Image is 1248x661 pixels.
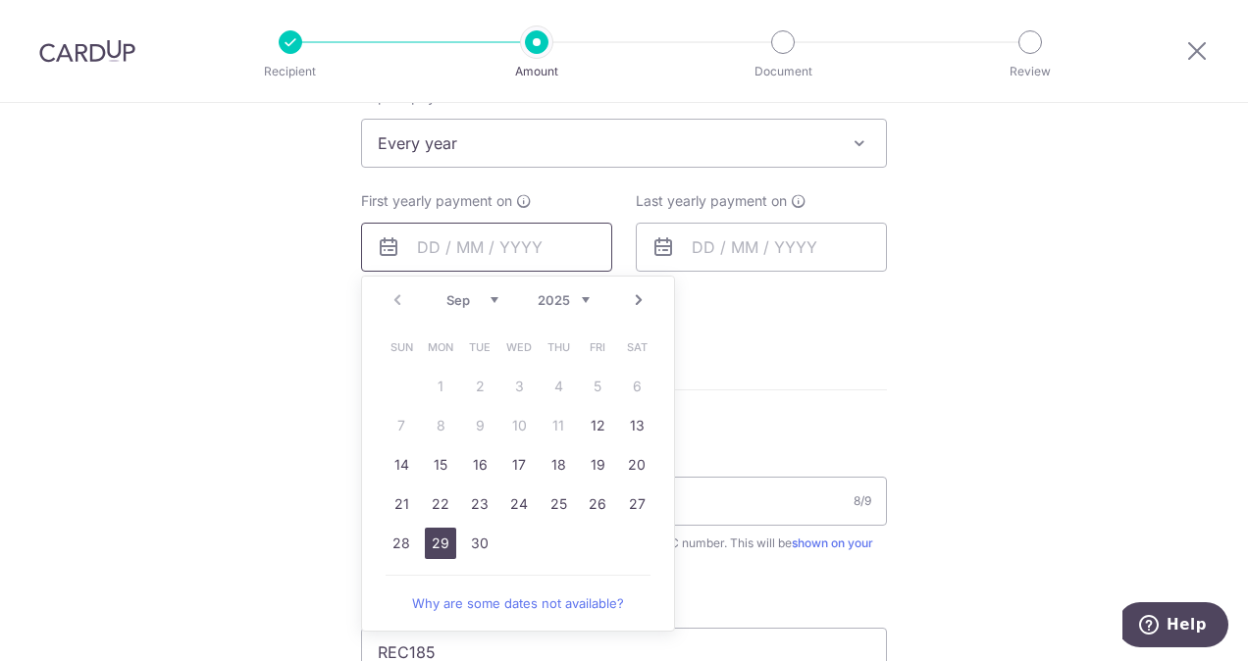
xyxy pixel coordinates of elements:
a: 16 [464,449,495,481]
span: Sunday [386,331,417,363]
a: 13 [621,410,652,441]
a: 24 [503,488,535,520]
a: Next [627,288,650,312]
a: 26 [582,488,613,520]
a: 22 [425,488,456,520]
span: Thursday [543,331,574,363]
a: Why are some dates not available? [386,584,650,623]
p: Document [710,62,856,81]
span: Friday [582,331,613,363]
img: CardUp [39,39,135,63]
a: 12 [582,410,613,441]
input: DD / MM / YYYY [361,223,612,272]
a: 20 [621,449,652,481]
span: Wednesday [503,331,535,363]
span: Tuesday [464,331,495,363]
span: Monday [425,331,456,363]
a: 19 [582,449,613,481]
span: Every year [362,120,886,167]
div: 8/9 [854,491,871,511]
iframe: Opens a widget where you can find more information [1122,602,1228,651]
p: Review [958,62,1103,81]
a: 25 [543,488,574,520]
p: Recipient [218,62,363,81]
a: 17 [503,449,535,481]
a: 29 [425,528,456,559]
a: 30 [464,528,495,559]
a: 27 [621,488,652,520]
span: Saturday [621,331,652,363]
span: First yearly payment on [361,191,512,211]
span: Last yearly payment on [636,191,787,211]
p: Amount [464,62,609,81]
a: 28 [386,528,417,559]
a: 14 [386,449,417,481]
a: 15 [425,449,456,481]
span: Every year [361,119,887,168]
input: DD / MM / YYYY [636,223,887,272]
a: 18 [543,449,574,481]
a: 23 [464,488,495,520]
a: 21 [386,488,417,520]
